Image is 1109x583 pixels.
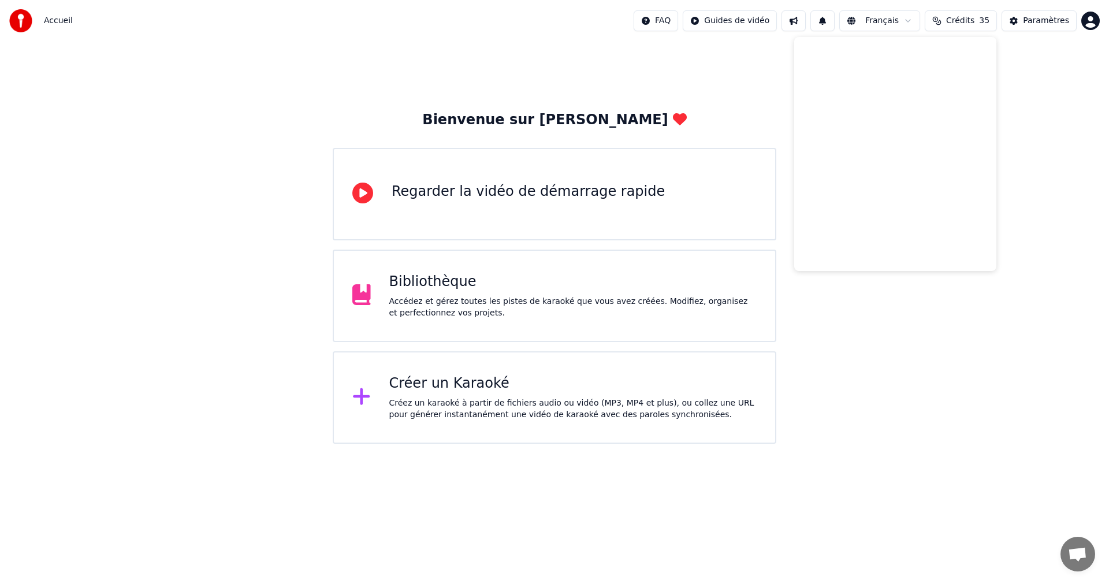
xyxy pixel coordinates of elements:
div: Bienvenue sur [PERSON_NAME] [422,111,686,129]
a: Ouvrir le chat [1060,537,1095,571]
div: Bibliothèque [389,273,757,291]
nav: breadcrumb [44,15,73,27]
div: Créer un Karaoké [389,374,757,393]
button: Guides de vidéo [683,10,777,31]
img: youka [9,9,32,32]
button: Crédits35 [925,10,997,31]
button: FAQ [634,10,678,31]
span: Crédits [946,15,974,27]
button: Paramètres [1002,10,1077,31]
div: Créez un karaoké à partir de fichiers audio ou vidéo (MP3, MP4 et plus), ou collez une URL pour g... [389,398,757,421]
span: 35 [979,15,989,27]
div: Paramètres [1023,15,1069,27]
div: Regarder la vidéo de démarrage rapide [392,183,665,201]
span: Accueil [44,15,73,27]
div: Accédez et gérez toutes les pistes de karaoké que vous avez créées. Modifiez, organisez et perfec... [389,296,757,319]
